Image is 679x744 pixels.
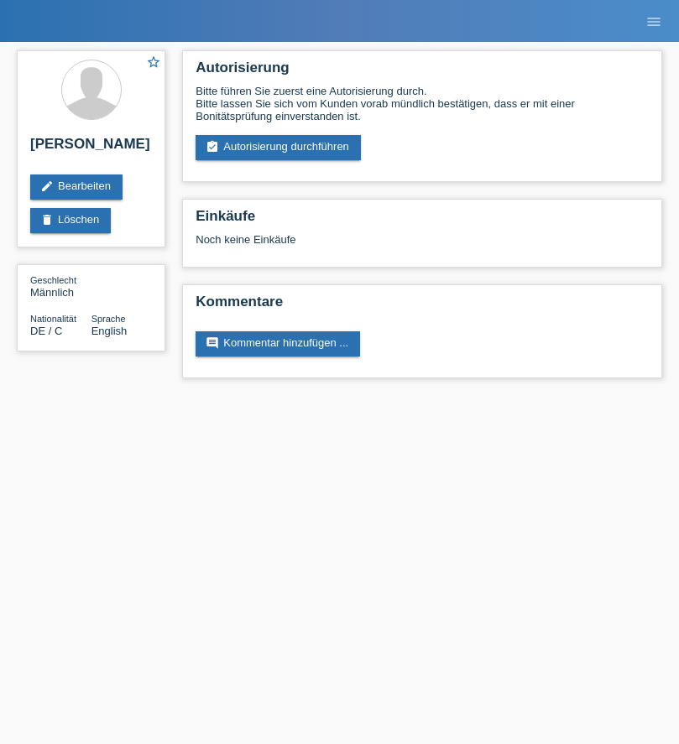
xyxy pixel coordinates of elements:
i: edit [40,179,54,193]
a: commentKommentar hinzufügen ... [196,331,360,356]
span: English [91,325,128,337]
div: Noch keine Einkäufe [196,233,649,258]
div: Bitte führen Sie zuerst eine Autorisierung durch. Bitte lassen Sie sich vom Kunden vorab mündlich... [196,85,649,122]
a: editBearbeiten [30,174,123,200]
i: delete [40,213,54,226]
a: menu [637,16,671,26]
h2: Einkäufe [196,208,649,233]
span: Deutschland / C / 01.04.2021 [30,325,62,337]
a: assignment_turned_inAutorisierung durchführen [196,135,361,160]
a: deleteLöschen [30,208,111,233]
i: star_border [146,55,161,70]
div: Männlich [30,273,91,299]
span: Nationalität [30,314,76,324]
i: assignment_turned_in [206,140,219,153]
span: Sprache [91,314,126,324]
a: star_border [146,55,161,72]
h2: Autorisierung [196,60,649,85]
h2: Kommentare [196,294,649,319]
i: comment [206,336,219,350]
i: menu [645,13,662,30]
h2: [PERSON_NAME] [30,136,152,161]
span: Geschlecht [30,275,76,285]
